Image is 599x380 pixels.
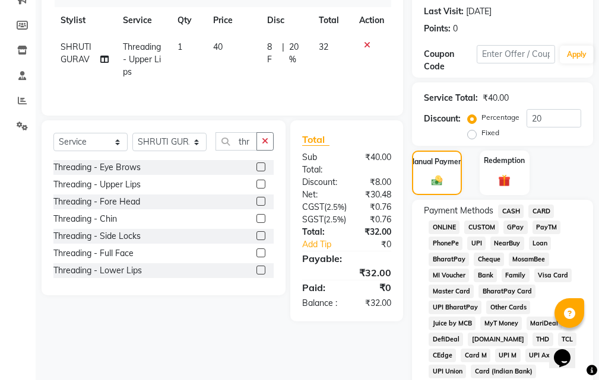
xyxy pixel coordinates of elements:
span: UPI BharatPay [429,301,481,314]
div: Coupon Code [424,48,476,73]
span: 20 % [289,41,305,66]
div: 0 [453,23,458,35]
div: Last Visit: [424,5,464,18]
span: BharatPay [429,253,469,266]
div: ₹0.76 [355,213,400,226]
span: PhonePe [429,237,462,250]
div: Threading - Upper Lips [53,178,141,191]
div: Discount: [424,113,461,125]
span: CARD [528,205,554,218]
span: 1 [178,41,182,52]
span: NearBuy [490,237,524,250]
label: Redemption [484,155,525,166]
div: Points: [424,23,451,35]
span: UPI Axis [525,349,559,362]
span: THD [533,333,553,346]
div: Sub Total: [293,151,347,176]
span: Juice by MCB [429,317,476,330]
div: Balance : [293,297,347,309]
input: Search or Scan [215,132,257,151]
th: Stylist [53,7,116,34]
span: CEdge [429,349,456,362]
span: [DOMAIN_NAME] [468,333,528,346]
span: SGST [302,214,324,225]
span: Cheque [474,253,504,266]
img: _cash.svg [428,174,446,187]
span: CGST [302,202,324,212]
span: 2.5% [327,202,344,212]
a: Add Tip [293,238,356,251]
div: Threading - Fore Head [53,196,140,208]
span: Total [302,133,329,146]
div: ₹40.00 [483,92,509,104]
label: Manual Payment [408,157,465,167]
div: Payable: [293,251,400,266]
div: ₹40.00 [347,151,400,176]
span: UPI [467,237,486,250]
th: Qty [170,7,206,34]
span: Other Cards [486,301,530,314]
span: Threading - Upper Lips [123,41,161,77]
span: Family [502,269,530,282]
div: Threading - Side Locks [53,230,141,242]
div: ₹32.00 [293,266,400,280]
th: Price [206,7,260,34]
span: UPI M [495,349,521,362]
label: Percentage [481,112,519,123]
iframe: chat widget [549,333,587,368]
span: CASH [498,205,524,218]
div: ₹0 [347,280,400,295]
div: ₹32.00 [347,226,400,238]
span: SHRUTI GURAV [61,41,91,65]
th: Action [352,7,391,34]
th: Total [312,7,352,34]
span: PayTM [533,221,561,234]
span: MI Voucher [429,269,469,282]
div: ₹0.76 [356,201,400,213]
div: ( ) [293,213,355,226]
span: Bank [474,269,497,282]
div: Total: [293,226,347,238]
div: Threading - Chin [53,213,117,225]
div: ₹0 [356,238,400,251]
div: Threading - Lower Lips [53,264,142,277]
input: Enter Offer / Coupon Code [477,45,555,63]
span: Master Card [429,285,474,298]
div: [DATE] [466,5,492,18]
div: Net: [293,189,347,201]
th: Service [116,7,170,34]
span: | [282,41,284,66]
th: Disc [260,7,312,34]
span: DefiDeal [429,333,463,346]
div: ( ) [293,201,356,213]
div: Threading - Full Face [53,247,134,260]
span: Loan [529,237,552,250]
span: UPI Union [429,365,466,378]
div: ₹30.48 [347,189,400,201]
span: GPay [503,221,528,234]
span: Payment Methods [424,205,493,217]
div: Discount: [293,176,347,189]
span: Card M [461,349,490,362]
div: Service Total: [424,92,478,104]
span: CUSTOM [464,221,499,234]
button: Apply [560,46,594,63]
div: Threading - Eye Brows [53,161,141,174]
span: BharatPay Card [478,285,535,298]
span: 2.5% [326,215,344,224]
img: _gift.svg [495,173,514,188]
span: Visa Card [534,269,572,282]
span: Card (Indian Bank) [471,365,536,378]
div: ₹32.00 [347,297,400,309]
div: ₹8.00 [347,176,400,189]
span: 40 [213,41,223,52]
span: MosamBee [509,253,549,266]
span: MyT Money [480,317,522,330]
span: 32 [319,41,328,52]
span: MariDeal [527,317,562,330]
div: Paid: [293,280,347,295]
span: ONLINE [429,221,459,234]
label: Fixed [481,127,499,138]
span: 8 F [267,41,277,66]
